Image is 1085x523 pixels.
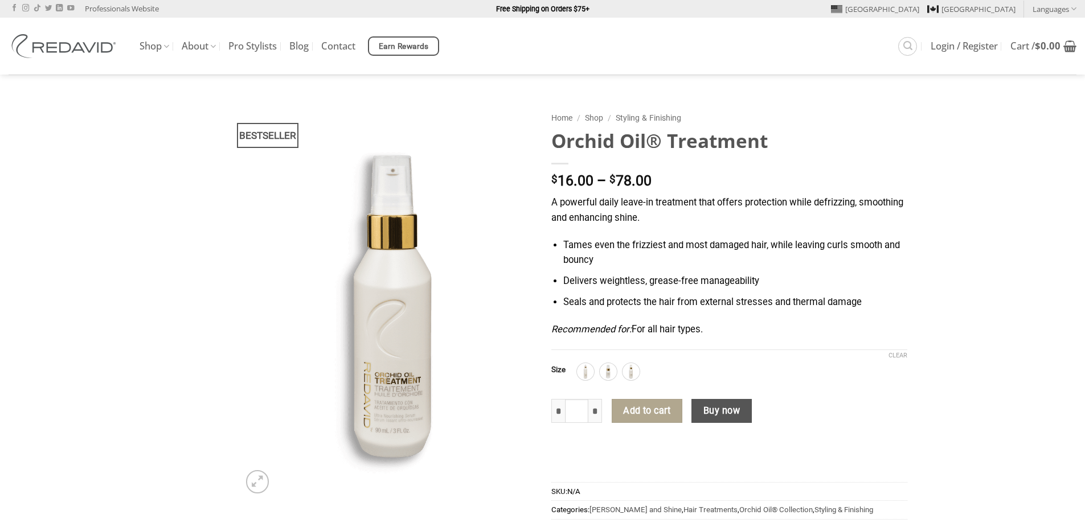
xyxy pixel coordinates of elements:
a: Home [551,113,572,122]
a: Orchid Oil® Collection [739,505,813,514]
span: $ [551,174,558,185]
span: Categories: , , , [551,500,907,518]
a: [GEOGRAPHIC_DATA] [831,1,919,18]
div: 30ml [600,363,617,380]
a: Follow on Twitter [45,5,52,13]
bdi: 16.00 [551,172,593,189]
strong: Free Shipping on Orders $75+ [496,5,589,13]
a: Contact [321,36,355,56]
a: Languages [1033,1,1076,17]
input: Reduce quantity of Orchid Oil® Treatment [551,399,565,423]
bdi: 78.00 [609,172,652,189]
p: A powerful daily leave-in treatment that offers protection while defrizzing, smoothing and enhanc... [551,195,907,225]
a: Styling & Finishing [616,113,681,122]
a: Follow on Instagram [22,5,29,13]
span: / [577,113,580,122]
a: About [182,35,216,57]
span: – [597,172,606,189]
h1: Orchid Oil® Treatment [551,129,907,153]
div: 90ml [623,363,640,380]
li: Delivers weightless, grease-free manageability [563,274,907,289]
bdi: 0.00 [1035,39,1061,52]
li: Seals and protects the hair from external stresses and thermal damage [563,295,907,310]
div: 250ml [577,363,594,380]
em: Recommended for: [551,324,632,335]
img: REDAVID Salon Products | United States [9,34,122,58]
img: 30ml [601,364,616,379]
a: [GEOGRAPHIC_DATA] [927,1,1016,18]
a: Blog [289,36,309,56]
span: Cart / [1010,42,1061,51]
a: Follow on LinkedIn [56,5,63,13]
span: Login / Register [931,42,998,51]
a: View cart [1010,34,1076,59]
span: SKU: [551,482,907,500]
img: 90ml [624,364,638,379]
label: Size [551,366,566,374]
a: Zoom [246,470,269,493]
span: Earn Rewards [379,40,429,53]
a: Shop [140,35,169,57]
a: Follow on TikTok [34,5,40,13]
input: Increase quantity of Orchid Oil® Treatment [588,399,602,423]
button: Add to cart [612,399,682,423]
a: Login / Register [931,36,998,56]
a: Clear options [889,352,907,360]
a: Search [898,37,917,56]
a: Styling & Finishing [814,505,873,514]
img: 250ml [578,364,593,379]
li: Tames even the frizziest and most damaged hair, while leaving curls smooth and bouncy [563,238,907,268]
input: Product quantity [565,399,589,423]
a: Follow on Facebook [11,5,18,13]
span: $ [609,174,616,185]
a: [PERSON_NAME] and Shine [589,505,682,514]
a: Hair Treatments [683,505,738,514]
span: N/A [567,487,580,496]
a: Shop [585,113,603,122]
a: Pro Stylists [228,36,277,56]
span: / [608,113,611,122]
a: Earn Rewards [368,36,439,56]
button: Buy now [691,399,751,423]
nav: Breadcrumb [551,112,907,125]
span: $ [1035,39,1041,52]
img: REDAVID Orchid Oil Treatment 90ml [239,106,534,499]
a: Follow on YouTube [67,5,74,13]
p: For all hair types. [551,322,907,337]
